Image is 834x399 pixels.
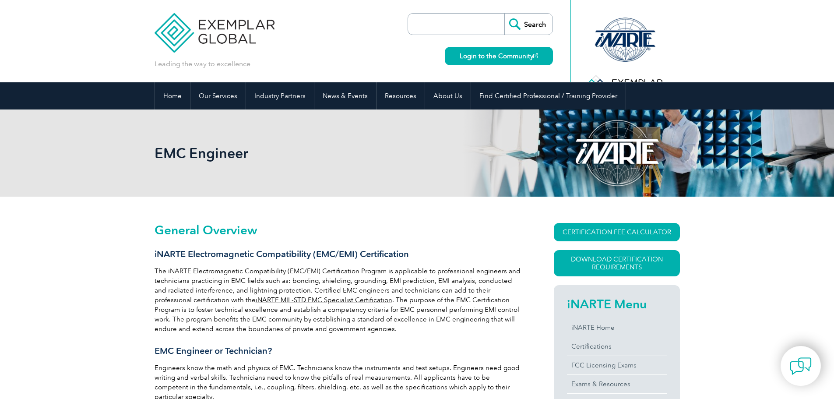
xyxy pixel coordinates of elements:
[445,47,553,65] a: Login to the Community
[314,82,376,109] a: News & Events
[533,53,538,58] img: open_square.png
[504,14,552,35] input: Search
[554,223,680,241] a: CERTIFICATION FEE CALCULATOR
[155,266,522,334] p: The iNARTE Electromagnetic Compatibility (EMC/EMI) Certification Program is applicable to profess...
[567,318,667,337] a: iNARTE Home
[155,59,250,69] p: Leading the way to excellence
[190,82,246,109] a: Our Services
[155,145,491,162] h1: EMC Engineer
[155,82,190,109] a: Home
[567,297,667,311] h2: iNARTE Menu
[567,375,667,393] a: Exams & Resources
[567,356,667,374] a: FCC Licensing Exams
[155,346,522,357] h3: EMC Engineer or Technician?
[471,82,626,109] a: Find Certified Professional / Training Provider
[554,250,680,276] a: Download Certification Requirements
[256,296,392,304] a: iNARTE MIL-STD EMC Specialist Certification
[246,82,314,109] a: Industry Partners
[790,355,812,377] img: contact-chat.png
[425,82,471,109] a: About Us
[155,249,522,260] h3: iNARTE Electromagnetic Compatibility (EMC/EMI) Certification
[567,337,667,356] a: Certifications
[377,82,425,109] a: Resources
[155,223,522,237] h2: General Overview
